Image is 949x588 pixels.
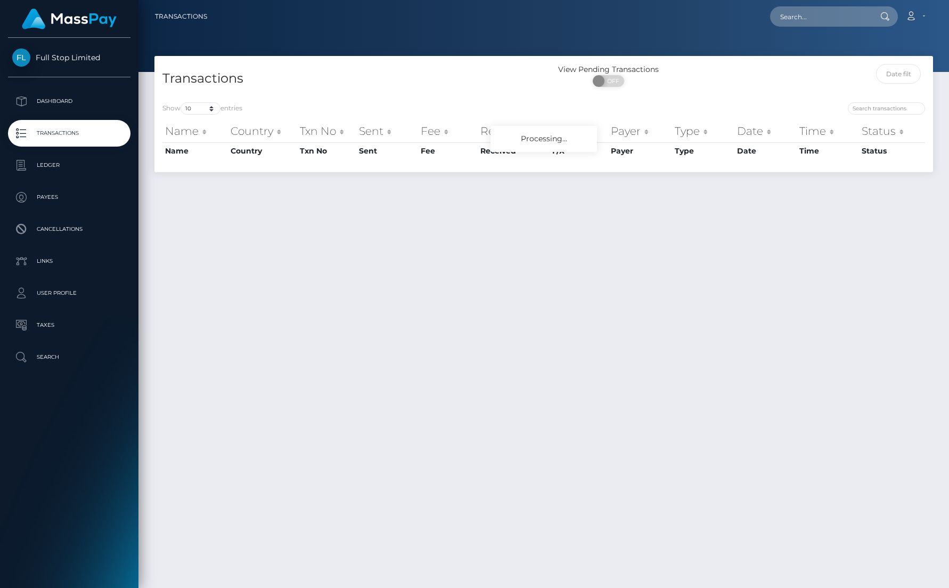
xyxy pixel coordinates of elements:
[12,189,126,205] p: Payees
[155,5,207,28] a: Transactions
[859,142,925,159] th: Status
[734,120,797,142] th: Date
[297,142,356,159] th: Txn No
[490,126,597,152] div: Processing...
[12,253,126,269] p: Links
[797,120,860,142] th: Time
[8,120,130,147] a: Transactions
[418,120,478,142] th: Fee
[228,142,297,159] th: Country
[12,125,126,141] p: Transactions
[162,69,536,88] h4: Transactions
[181,102,220,115] select: Showentries
[162,120,228,142] th: Name
[859,120,925,142] th: Status
[608,142,672,159] th: Payer
[672,120,734,142] th: Type
[12,285,126,301] p: User Profile
[8,53,130,62] span: Full Stop Limited
[478,120,550,142] th: Received
[162,142,228,159] th: Name
[797,142,860,159] th: Time
[297,120,356,142] th: Txn No
[8,152,130,179] a: Ledger
[12,157,126,173] p: Ledger
[770,6,870,27] input: Search...
[550,120,608,142] th: F/X
[478,142,550,159] th: Received
[162,102,242,115] label: Show entries
[734,142,797,159] th: Date
[12,317,126,333] p: Taxes
[356,142,418,159] th: Sent
[608,120,672,142] th: Payer
[8,184,130,211] a: Payees
[22,9,117,29] img: MassPay Logo
[228,120,297,142] th: Country
[356,120,418,142] th: Sent
[418,142,478,159] th: Fee
[544,64,674,75] div: View Pending Transactions
[8,88,130,115] a: Dashboard
[12,221,126,237] p: Cancellations
[876,64,921,84] input: Date filter
[848,102,925,115] input: Search transactions
[8,344,130,370] a: Search
[12,49,30,67] img: Full Stop Limited
[8,216,130,243] a: Cancellations
[8,248,130,275] a: Links
[12,349,126,365] p: Search
[672,142,734,159] th: Type
[8,280,130,307] a: User Profile
[8,312,130,339] a: Taxes
[12,93,126,109] p: Dashboard
[599,75,625,87] span: OFF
